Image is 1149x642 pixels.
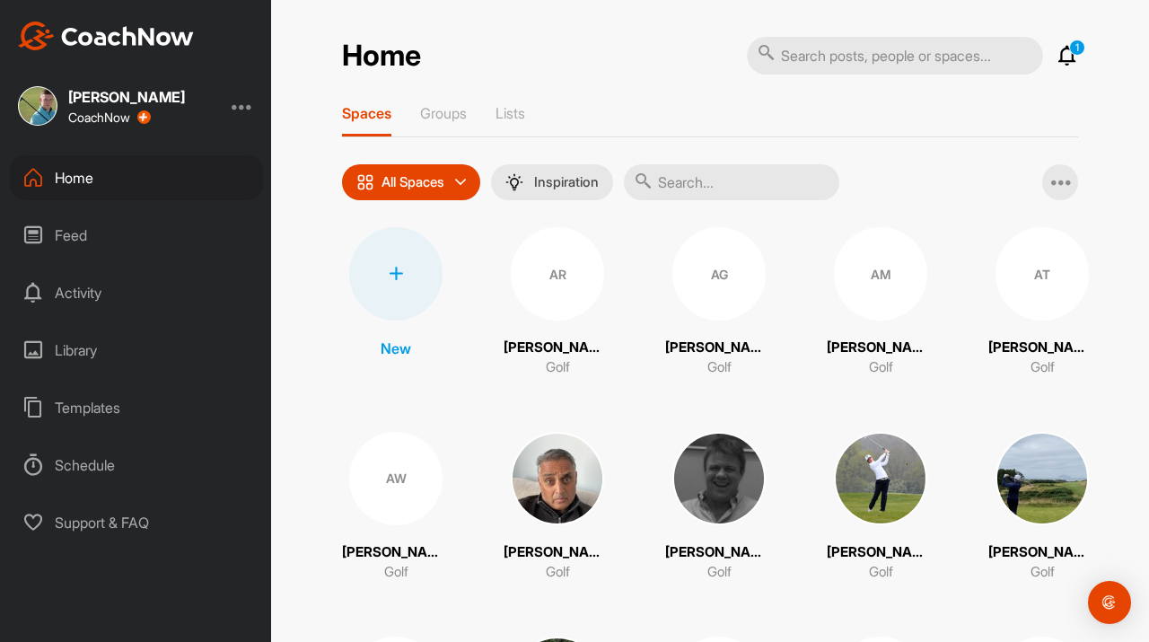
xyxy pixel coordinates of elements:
p: [PERSON_NAME] [504,542,611,563]
div: AM [834,227,927,321]
p: Groups [420,104,467,122]
p: [PERSON_NAME] [665,338,773,358]
img: square_158e1c5d186a7cc6227f9d4b32e341bb.jpg [18,86,57,126]
div: Activity [10,270,263,315]
p: [PERSON_NAME] [988,338,1096,358]
input: Search... [624,164,839,200]
p: Golf [707,357,732,378]
div: AR [511,227,604,321]
h2: Home [342,39,421,74]
p: 1 [1069,40,1085,56]
img: square_70b4024c94d0a11d0cb22863f6be175b.jpg [672,432,766,525]
p: Golf [707,562,732,583]
p: [PERSON_NAME] [827,542,934,563]
p: Golf [384,562,408,583]
p: [PERSON_NAME] [504,338,611,358]
p: [PERSON_NAME] [827,338,934,358]
div: Feed [10,213,263,258]
img: CoachNow [18,22,194,50]
div: CoachNow [68,110,151,125]
p: Golf [1031,357,1055,378]
p: New [381,338,411,359]
p: Golf [869,357,893,378]
p: Lists [496,104,525,122]
div: Open Intercom Messenger [1088,581,1131,624]
a: [PERSON_NAME]Golf [665,432,773,583]
div: AG [672,227,766,321]
p: All Spaces [382,175,444,189]
img: square_54bf2363e178b311fee57685398e6f50.jpg [996,432,1089,525]
p: Inspiration [534,175,599,189]
p: [PERSON_NAME] [665,542,773,563]
div: Home [10,155,263,200]
p: Golf [546,357,570,378]
div: Templates [10,385,263,430]
input: Search posts, people or spaces... [747,37,1043,75]
a: AG[PERSON_NAME]Golf [665,227,773,378]
a: [PERSON_NAME]Golf [504,432,611,583]
a: [PERSON_NAME]Golf [988,432,1096,583]
div: AT [996,227,1089,321]
div: Support & FAQ [10,500,263,545]
a: AT[PERSON_NAME]Golf [988,227,1096,378]
a: AR[PERSON_NAME]Golf [504,227,611,378]
img: menuIcon [505,173,523,191]
p: Spaces [342,104,391,122]
img: icon [356,173,374,191]
a: AW[PERSON_NAME]Golf [342,432,450,583]
div: Schedule [10,443,263,488]
p: [PERSON_NAME] [988,542,1096,563]
div: [PERSON_NAME] [68,90,185,104]
p: Golf [1031,562,1055,583]
p: [PERSON_NAME] [342,542,450,563]
p: Golf [869,562,893,583]
a: [PERSON_NAME]Golf [827,432,934,583]
a: AM[PERSON_NAME]Golf [827,227,934,378]
div: AW [349,432,443,525]
img: square_a330597569ce813f81b2d73810b4eb55.jpg [834,432,927,525]
img: square_029cf6a42048c9bd2dd45cc16971e0d6.jpg [511,432,604,525]
p: Golf [546,562,570,583]
div: Library [10,328,263,373]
